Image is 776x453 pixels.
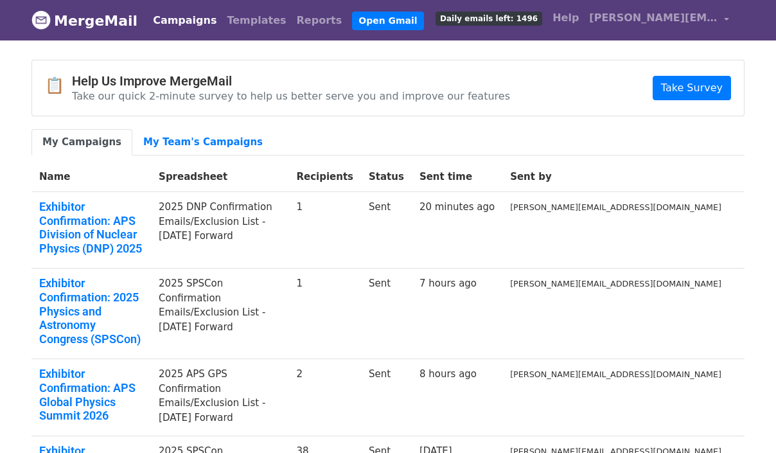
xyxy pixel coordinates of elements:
a: Templates [222,8,291,33]
a: Exhibitor Confirmation: 2025 Physics and Astronomy Congress (SPSCon) [39,276,143,346]
td: 2 [288,359,361,436]
a: Open Gmail [352,12,423,30]
a: Campaigns [148,8,222,33]
th: Recipients [288,162,361,192]
span: [PERSON_NAME][EMAIL_ADDRESS][DOMAIN_NAME] [589,10,718,26]
th: Name [31,162,151,192]
img: MergeMail logo [31,10,51,30]
th: Sent by [502,162,729,192]
th: Status [361,162,412,192]
h4: Help Us Improve MergeMail [72,73,510,89]
th: Spreadsheet [151,162,288,192]
a: 7 hours ago [419,278,477,289]
span: Daily emails left: 1496 [436,12,542,26]
td: 2025 DNP Confirmation Emails/Exclusion List - [DATE] Forward [151,192,288,269]
a: Exhibitor Confirmation: APS Global Physics Summit 2026 [39,367,143,422]
a: Exhibitor Confirmation: APS Division of Nuclear Physics (DNP) 2025 [39,200,143,255]
td: Sent [361,192,412,269]
small: [PERSON_NAME][EMAIL_ADDRESS][DOMAIN_NAME] [510,279,721,289]
td: 1 [288,192,361,269]
a: My Team's Campaigns [132,129,274,155]
td: 2025 SPSCon Confirmation Emails/Exclusion List - [DATE] Forward [151,269,288,359]
a: Take Survey [653,76,731,100]
td: Sent [361,269,412,359]
td: Sent [361,359,412,436]
td: 1 [288,269,361,359]
th: Sent time [412,162,502,192]
p: Take our quick 2-minute survey to help us better serve you and improve our features [72,89,510,103]
a: [PERSON_NAME][EMAIL_ADDRESS][DOMAIN_NAME] [584,5,734,35]
small: [PERSON_NAME][EMAIL_ADDRESS][DOMAIN_NAME] [510,202,721,212]
a: My Campaigns [31,129,132,155]
a: Daily emails left: 1496 [430,5,547,31]
a: Help [547,5,584,31]
a: Reports [292,8,348,33]
td: 2025 APS GPS Confirmation Emails/Exclusion List - [DATE] Forward [151,359,288,436]
a: 8 hours ago [419,368,477,380]
small: [PERSON_NAME][EMAIL_ADDRESS][DOMAIN_NAME] [510,369,721,379]
a: MergeMail [31,7,137,34]
a: 20 minutes ago [419,201,495,213]
span: 📋 [45,76,72,95]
